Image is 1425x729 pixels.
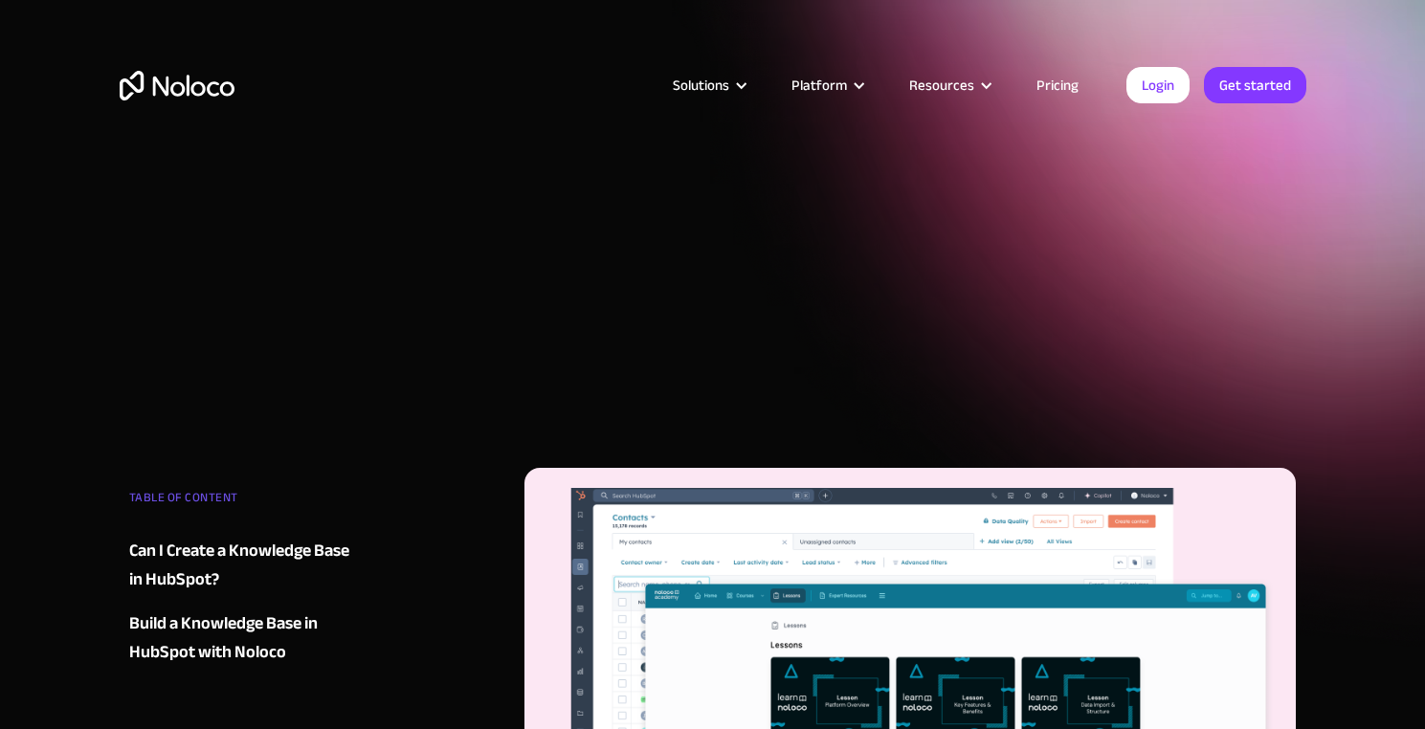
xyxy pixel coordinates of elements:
[1126,67,1190,103] a: Login
[673,73,729,98] div: Solutions
[909,73,974,98] div: Resources
[129,483,361,521] div: TABLE OF CONTENT
[885,73,1013,98] div: Resources
[649,73,768,98] div: Solutions
[1204,67,1306,103] a: Get started
[129,537,361,594] a: Can I Create a Knowledge Base in HubSpot?
[120,71,234,100] a: home
[791,73,847,98] div: Platform
[1013,73,1102,98] a: Pricing
[129,609,361,667] a: Build a Knowledge Base in HubSpot with Noloco
[768,73,885,98] div: Platform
